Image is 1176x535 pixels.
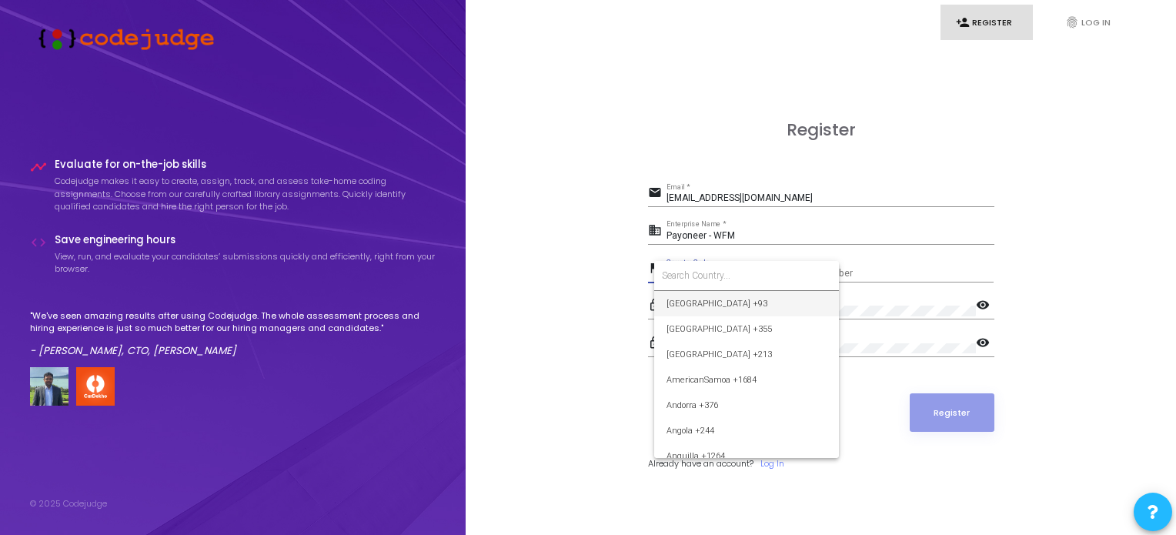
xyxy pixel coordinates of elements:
[667,393,827,418] span: Andorra +376
[662,269,831,283] input: Search Country...
[667,316,827,342] span: [GEOGRAPHIC_DATA] +355
[667,418,827,443] span: Angola +244
[667,367,827,393] span: AmericanSamoa +1684
[667,342,827,367] span: [GEOGRAPHIC_DATA] +213
[667,291,827,316] span: [GEOGRAPHIC_DATA] +93
[667,443,827,469] span: Anguilla +1264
